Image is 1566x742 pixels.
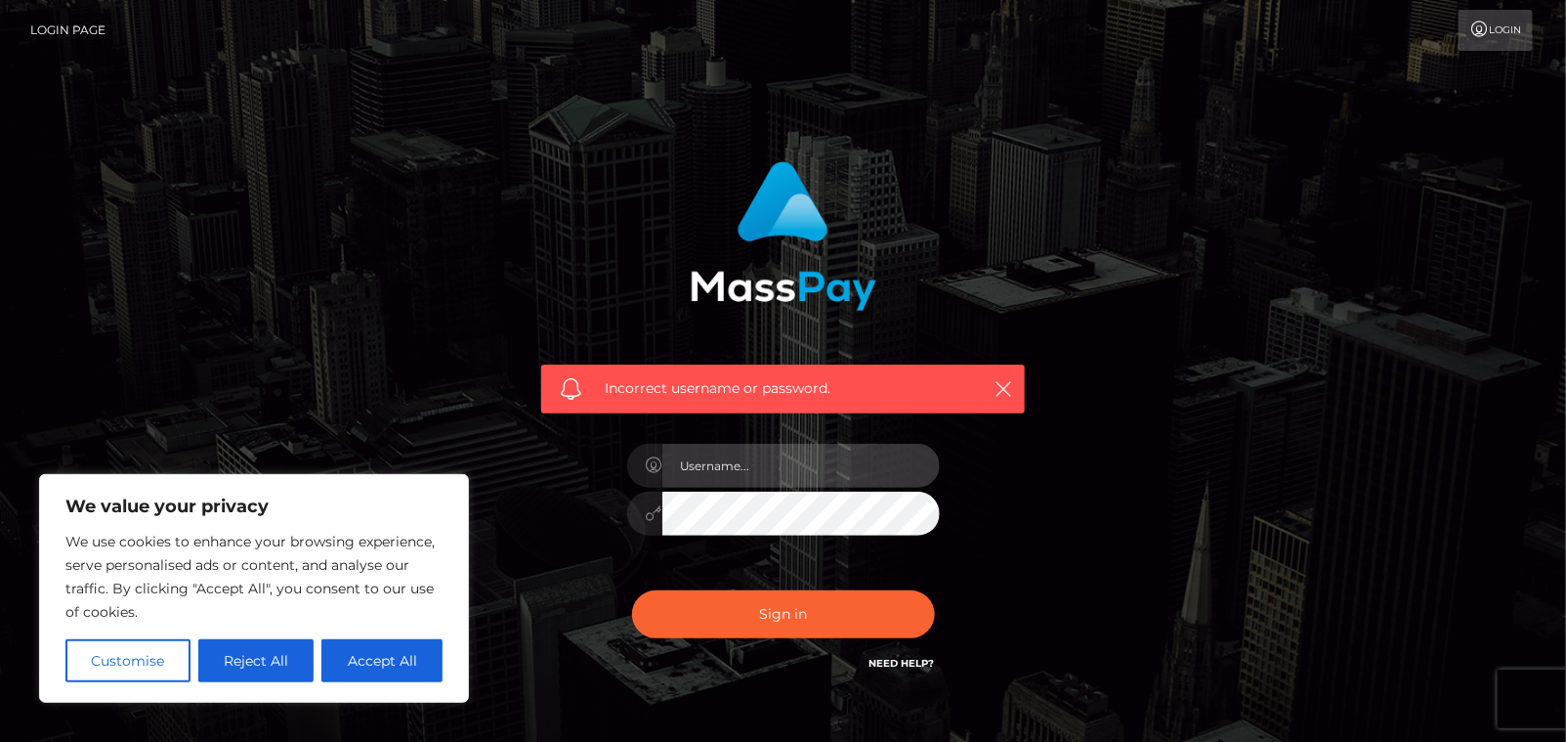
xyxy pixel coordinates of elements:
a: Login Page [30,10,106,51]
button: Sign in [632,590,935,638]
button: Customise [65,639,190,682]
img: MassPay Login [691,161,876,311]
button: Accept All [321,639,443,682]
a: Login [1459,10,1533,51]
div: We value your privacy [39,474,469,703]
input: Username... [662,444,940,488]
button: Reject All [198,639,315,682]
span: Incorrect username or password. [605,378,961,399]
p: We value your privacy [65,495,443,518]
p: We use cookies to enhance your browsing experience, serve personalised ads or content, and analys... [65,530,443,624]
a: Need Help? [869,657,935,670]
